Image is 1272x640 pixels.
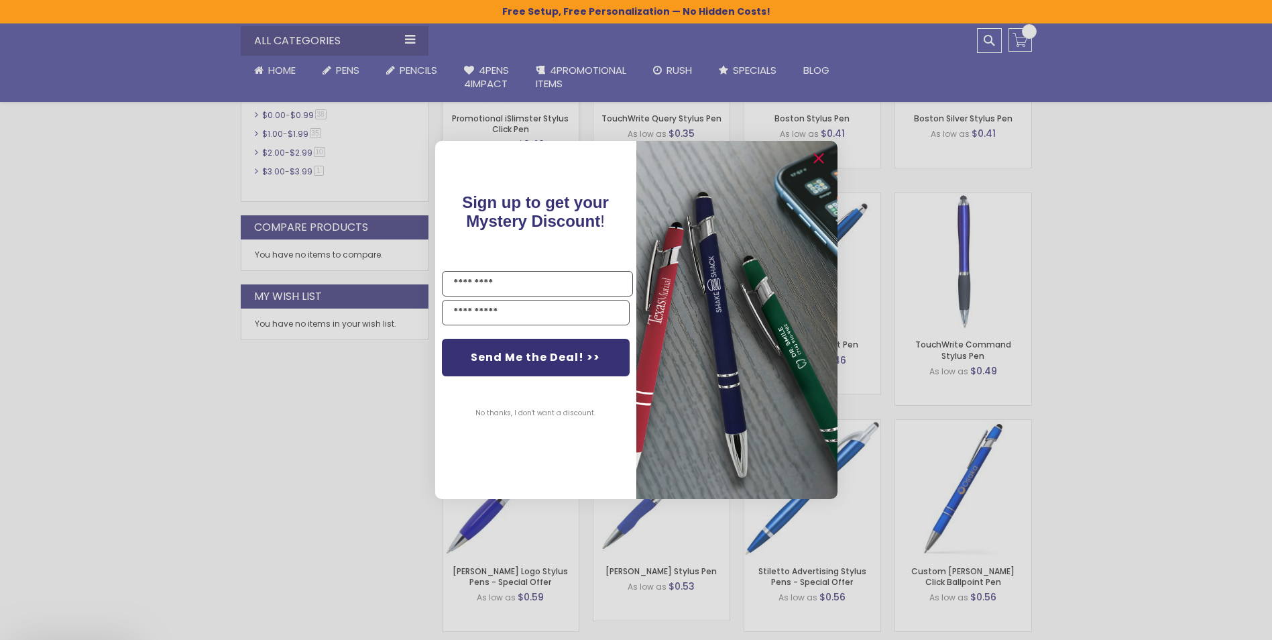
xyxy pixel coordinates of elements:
[469,396,602,430] button: No thanks, I don't want a discount.
[442,300,630,325] input: YOUR EMAIL
[808,148,829,169] button: Close dialog
[1161,604,1272,640] iframe: Google Customer Reviews
[636,141,837,498] img: 081b18bf-2f98-4675-a917-09431eb06994.jpeg
[462,193,609,230] span: Sign up to get your Mystery Discount
[462,193,609,230] span: !
[442,339,630,376] button: Send Me the Deal! >>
